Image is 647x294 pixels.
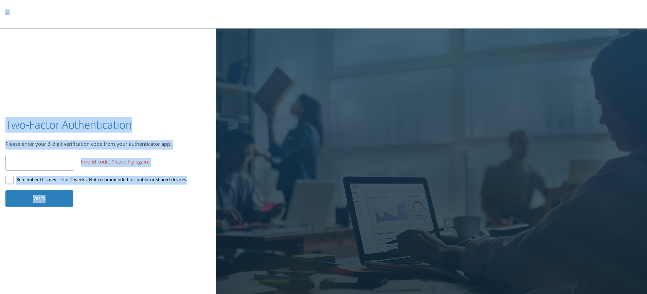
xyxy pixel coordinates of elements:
[81,158,149,167] span: Invalid code. Please try again.
[5,141,210,150] div: Please enter your 6-digit verification code from your authenticator app.
[5,117,132,133] h3: Two-Factor Authentication
[5,176,187,185] label: Remember this device for 2 weeks. Not recommended for public or shared devices.
[5,7,10,21] img: todyl-logo-dark.svg
[5,190,73,207] button: Verify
